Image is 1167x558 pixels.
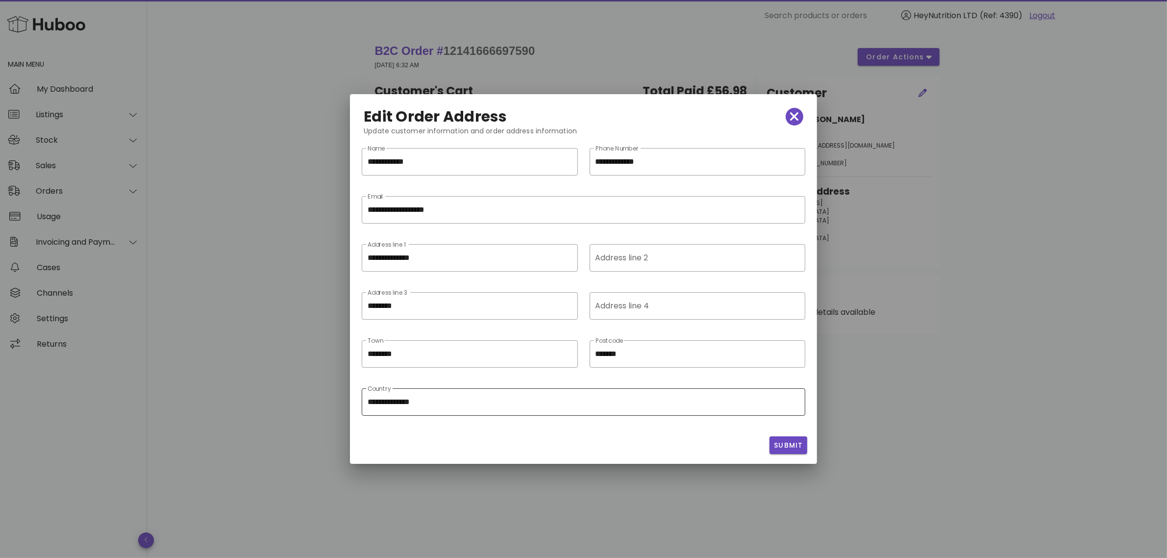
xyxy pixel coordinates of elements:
[364,109,507,125] h2: Edit Order Address
[368,145,385,152] label: Name
[596,145,639,152] label: Phone Number
[356,126,811,144] div: Update customer information and order address information
[368,241,406,249] label: Address line 1
[368,337,383,345] label: Town
[770,436,807,454] button: Submit
[368,289,407,297] label: Address line 3
[596,337,623,345] label: Postcode
[368,193,383,201] label: Email
[368,385,391,393] label: Country
[773,440,803,451] span: Submit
